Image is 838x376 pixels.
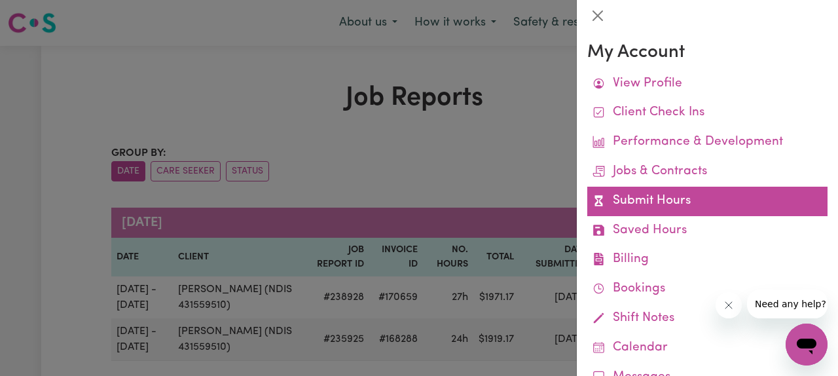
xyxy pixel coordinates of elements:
a: Bookings [587,274,828,304]
h3: My Account [587,42,828,64]
a: Submit Hours [587,187,828,216]
a: Jobs & Contracts [587,157,828,187]
a: Performance & Development [587,128,828,157]
button: Close [587,5,608,26]
iframe: Close message [716,292,742,318]
a: Calendar [587,333,828,363]
a: Billing [587,245,828,274]
a: View Profile [587,69,828,99]
iframe: Button to launch messaging window [786,324,828,366]
a: Saved Hours [587,216,828,246]
a: Shift Notes [587,304,828,333]
iframe: Message from company [747,290,828,318]
a: Client Check Ins [587,98,828,128]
